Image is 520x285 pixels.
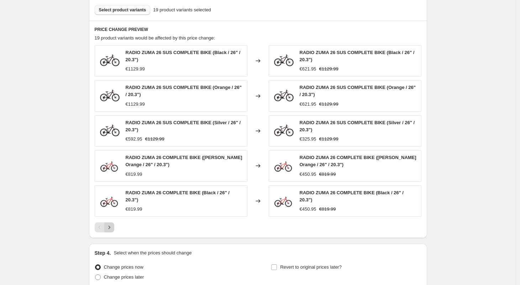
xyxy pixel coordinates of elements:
[104,264,143,270] span: Change prices now
[273,85,294,107] img: Radio_MY21_Zuma_26_suspension_black-03_80x.jpg
[300,190,404,202] span: RADIO ZUMA 26 COMPLETE BIKE (Black / 26" / 20.3")
[114,249,191,257] p: Select when the prices should change
[95,35,215,41] span: 19 product variants would be affected by this price change:
[126,155,242,167] span: RADIO ZUMA 26 COMPLETE BIKE ([PERSON_NAME] Orange / 26" / 20.3")
[126,190,230,202] span: RADIO ZUMA 26 COMPLETE BIKE (Black / 26" / 20.3")
[126,171,142,178] div: €819.99
[95,5,151,15] button: Select product variants
[273,190,294,212] img: Radio_Zuma_26_Tingle_Orange_4055822509541_web_1_80x.jpg
[300,155,416,167] span: RADIO ZUMA 26 COMPLETE BIKE ([PERSON_NAME] Orange / 26" / 20.3")
[95,27,421,32] h6: PRICE CHANGE PREVIEW
[104,274,144,280] span: Change prices later
[104,222,114,232] button: Next
[145,136,164,143] strike: €1129.99
[280,264,342,270] span: Revert to original prices later?
[300,171,316,178] div: €450.95
[126,101,145,108] div: €1129.99
[126,136,142,143] div: €592.95
[300,136,316,143] div: €325.95
[273,155,294,176] img: Radio_Zuma_26_Tingle_Orange_4055822509541_web_1_80x.jpg
[300,101,316,108] div: €621.95
[99,190,120,212] img: Radio_Zuma_26_Tingle_Orange_4055822509541_web_1_80x.jpg
[319,171,336,178] strike: €819.99
[300,85,416,97] span: RADIO ZUMA 26 SUS COMPLETE BIKE (Orange / 26" / 20.3")
[273,50,294,72] img: Radio_MY21_Zuma_26_suspension_black-03_80x.jpg
[126,85,242,97] span: RADIO ZUMA 26 SUS COMPLETE BIKE (Orange / 26" / 20.3")
[153,6,211,14] span: 19 product variants selected
[99,85,120,107] img: Radio_MY21_Zuma_26_suspension_black-03_80x.jpg
[273,120,294,142] img: Radio_MY21_Zuma_26_suspension_black-03_80x.jpg
[99,120,120,142] img: Radio_MY21_Zuma_26_suspension_black-03_80x.jpg
[319,65,338,73] strike: €1129.99
[300,120,415,132] span: RADIO ZUMA 26 SUS COMPLETE BIKE (Silver / 26" / 20.3")
[99,7,146,13] span: Select product variants
[95,222,114,232] nav: Pagination
[126,206,142,213] div: €819.99
[300,50,415,62] span: RADIO ZUMA 26 SUS COMPLETE BIKE (Black / 26" / 20.3")
[319,101,338,108] strike: €1129.99
[319,136,338,143] strike: €1129.99
[319,206,336,213] strike: €819.99
[300,65,316,73] div: €621.95
[99,155,120,176] img: Radio_Zuma_26_Tingle_Orange_4055822509541_web_1_80x.jpg
[300,206,316,213] div: €450.95
[126,65,145,73] div: €1129.99
[95,249,111,257] h2: Step 4.
[99,50,120,72] img: Radio_MY21_Zuma_26_suspension_black-03_80x.jpg
[126,50,241,62] span: RADIO ZUMA 26 SUS COMPLETE BIKE (Black / 26" / 20.3")
[126,120,241,132] span: RADIO ZUMA 26 SUS COMPLETE BIKE (Silver / 26" / 20.3")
